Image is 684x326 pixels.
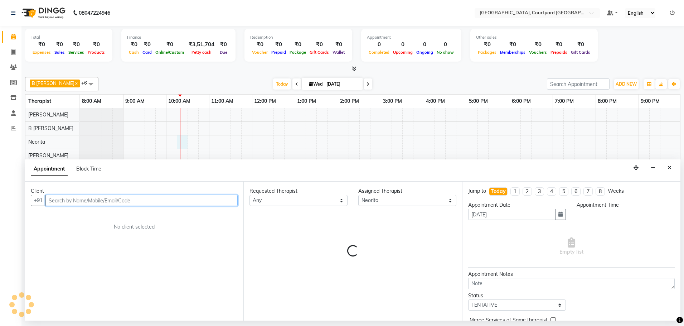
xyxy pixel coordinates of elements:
[559,238,583,256] span: Empty list
[81,80,92,86] span: +6
[141,50,154,55] span: Card
[414,50,435,55] span: Ongoing
[270,40,288,49] div: ₹0
[367,40,391,49] div: 0
[498,50,527,55] span: Memberships
[154,50,186,55] span: Online/Custom
[596,187,605,196] li: 8
[209,96,235,106] a: 11:00 AM
[28,139,45,145] span: Neorita
[288,40,308,49] div: ₹0
[324,79,360,90] input: 2025-09-03
[468,209,556,220] input: yyyy-mm-dd
[639,96,661,106] a: 9:00 PM
[583,187,593,196] li: 7
[331,40,346,49] div: ₹0
[127,40,141,49] div: ₹0
[308,40,331,49] div: ₹0
[250,40,270,49] div: ₹0
[549,40,569,49] div: ₹0
[31,163,68,176] span: Appointment
[123,96,146,106] a: 9:00 AM
[476,34,592,40] div: Other sales
[79,3,110,23] b: 08047224946
[28,152,68,159] span: [PERSON_NAME]
[596,96,618,106] a: 8:00 PM
[31,40,53,49] div: ₹0
[381,96,404,106] a: 3:00 PM
[288,50,308,55] span: Package
[391,50,414,55] span: Upcoming
[270,50,288,55] span: Prepaid
[48,223,220,231] div: No client selected
[331,50,346,55] span: Wallet
[414,40,435,49] div: 0
[28,98,51,104] span: Therapist
[467,96,490,106] a: 5:00 PM
[31,34,107,40] div: Total
[273,78,291,90] span: Today
[476,50,498,55] span: Packages
[553,96,576,106] a: 7:00 PM
[391,40,414,49] div: 0
[476,40,498,49] div: ₹0
[154,40,186,49] div: ₹0
[67,40,86,49] div: ₹0
[367,34,456,40] div: Appointment
[569,40,592,49] div: ₹0
[498,40,527,49] div: ₹0
[218,50,229,55] span: Due
[18,3,67,23] img: logo
[523,187,532,196] li: 2
[127,34,230,40] div: Finance
[608,187,624,195] div: Weeks
[86,40,107,49] div: ₹0
[45,195,238,206] input: Search by Name/Mobile/Email/Code
[435,40,456,49] div: 0
[614,79,639,89] button: ADD NEW
[424,96,447,106] a: 4:00 PM
[127,50,141,55] span: Cash
[32,80,74,86] span: B [PERSON_NAME]
[249,187,348,195] div: Requested Therapist
[141,40,154,49] div: ₹0
[74,80,78,86] a: x
[338,96,361,106] a: 2:00 PM
[166,96,192,106] a: 10:00 AM
[186,40,217,49] div: ₹3,51,704
[468,292,566,299] div: Status
[577,201,675,209] div: Appointment Time
[510,187,520,196] li: 1
[190,50,213,55] span: Petty cash
[31,195,46,206] button: +91
[217,40,230,49] div: ₹0
[31,50,53,55] span: Expenses
[80,96,103,106] a: 8:00 AM
[53,40,67,49] div: ₹0
[307,81,324,87] span: Wed
[28,125,73,131] span: B [PERSON_NAME]
[67,50,86,55] span: Services
[559,187,568,196] li: 5
[569,50,592,55] span: Gift Cards
[571,187,581,196] li: 6
[435,50,456,55] span: No show
[510,96,533,106] a: 6:00 PM
[28,111,68,118] span: [PERSON_NAME]
[664,162,675,173] button: Close
[468,201,566,209] div: Appointment Date
[468,187,486,195] div: Jump to
[527,50,549,55] span: Vouchers
[31,187,238,195] div: Client
[295,96,318,106] a: 1:00 PM
[547,187,556,196] li: 4
[547,78,610,90] input: Search Appointment
[549,50,569,55] span: Prepaids
[252,96,278,106] a: 12:00 PM
[358,187,456,195] div: Assigned Therapist
[76,166,101,172] span: Block Time
[53,50,67,55] span: Sales
[308,50,331,55] span: Gift Cards
[470,316,548,325] span: Merge Services of Same therapist
[491,188,506,195] div: Today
